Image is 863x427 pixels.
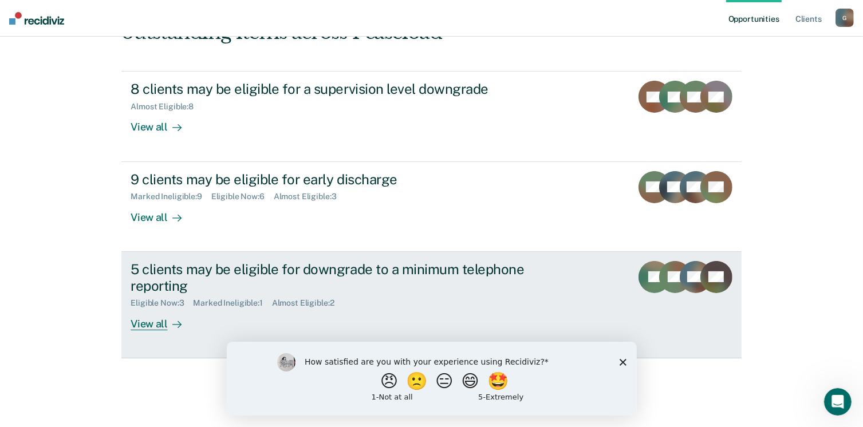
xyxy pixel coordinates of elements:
a: 9 clients may be eligible for early dischargeMarked Ineligible:9Eligible Now:6Almost Eligible:3Vi... [121,162,741,252]
div: View all [131,112,195,134]
div: Almost Eligible : 2 [272,298,344,308]
div: Marked Ineligible : 9 [131,192,211,201]
iframe: Survey by Kim from Recidiviz [227,342,637,416]
div: Marked Ineligible : 1 [193,298,271,308]
button: G [836,9,854,27]
div: 9 clients may be eligible for early discharge [131,171,533,188]
div: View all [131,308,195,330]
img: Recidiviz [9,12,64,25]
div: Eligible Now : 6 [211,192,274,201]
div: Almost Eligible : 3 [274,192,346,201]
a: 5 clients may be eligible for downgrade to a minimum telephone reportingEligible Now:3Marked Inel... [121,252,741,358]
div: Eligible Now : 3 [131,298,193,308]
iframe: Intercom live chat [824,388,852,416]
div: Almost Eligible : 8 [131,102,203,112]
a: 8 clients may be eligible for a supervision level downgradeAlmost Eligible:8View all [121,71,741,161]
div: View all [131,201,195,224]
div: 5 clients may be eligible for downgrade to a minimum telephone reporting [131,261,533,294]
div: 8 clients may be eligible for a supervision level downgrade [131,81,533,97]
